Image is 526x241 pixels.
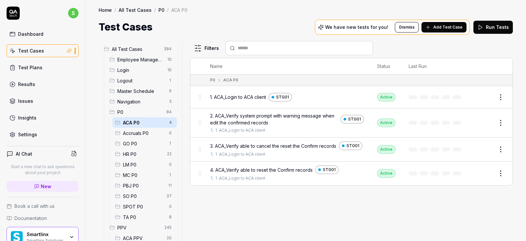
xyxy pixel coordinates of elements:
a: All Test Cases [119,7,152,13]
span: STG01 [347,143,359,149]
div: Active [377,169,395,178]
span: PBJ P0 [123,182,164,189]
span: Master Schedule [117,88,165,95]
tr: 3. ACA_Verify able to cancel the reset the Confirm recordsSTG011. ACA_Login to ACA clientActive [190,138,513,162]
th: Name [203,58,371,75]
div: Drag to reorderACA P04 [112,117,177,128]
span: 3. ACA_Verify able to cancel the reset the Confirm records [210,142,336,149]
a: P0 [158,7,164,13]
div: Test Plans [18,64,42,71]
span: 1. ACA_Login to ACA client [210,94,266,100]
button: Run Tests [473,21,513,34]
a: Dashboard [7,28,79,40]
a: STG01 [341,115,364,123]
span: New [41,183,51,190]
span: STG01 [323,167,336,173]
h1: Test Cases [99,20,153,34]
span: SPOT P0 [123,203,165,210]
div: Drag to reorderP084 [107,107,177,117]
a: Documentation [7,215,79,222]
tr: 1. ACA_Login to ACA clientSTG01Active [190,86,513,108]
a: Settings [7,128,79,141]
a: STG01 [339,142,362,150]
div: ACA P0 [171,7,187,13]
p: We have new tests for you! [325,25,388,30]
span: 245 [162,224,174,231]
div: Active [377,93,395,101]
div: Results [18,81,35,88]
div: Active [377,145,395,154]
div: Drag to reorderMaster Schedule9 [107,86,177,96]
a: Home [99,7,112,13]
span: Documentation [14,215,47,222]
div: Drag to reorderHR P022 [112,149,177,159]
a: 1. ACA_Login to ACA client [215,127,265,133]
span: 1 [166,171,174,179]
span: 384 [161,45,174,53]
span: 0 [166,129,174,137]
a: Results [7,78,79,91]
a: Test Plans [7,61,79,74]
div: Drag to reorderPPV245 [107,222,177,233]
span: 2. ACA_Verify system prompt with warning message when edit the confirmed records [210,112,338,126]
button: Filters [190,42,223,55]
div: Drag to reorderMC P01 [112,170,177,180]
span: 9 [166,87,174,95]
div: Issues [18,98,33,104]
p: Start a new chat to ask questions about your project [7,164,79,176]
tr: 4. ACA_Verify able to reset the Confirm recordsSTG011. ACA_Login to ACA clientActive [190,162,513,185]
span: 8 [166,213,174,221]
span: 1 [166,77,174,84]
span: PPV [117,224,160,231]
button: Add Test Case [421,22,466,33]
tr: 2. ACA_Verify system prompt with warning message when edit the confirmed recordsSTG011. ACA_Login... [190,108,513,138]
span: SO P0 [123,193,162,200]
button: s [68,7,79,20]
span: 3 [166,98,174,105]
span: 0 [166,203,174,210]
div: Settings [18,131,37,138]
span: Login [117,67,163,74]
span: MC P0 [123,172,165,179]
div: Drag to reorderSPOT P00 [112,201,177,212]
span: Accruals P0 [123,130,165,137]
a: STG01 [269,93,292,101]
a: 1. ACA_Login to ACA client [215,151,265,157]
h4: AI Chat [16,150,32,157]
span: ACA P0 [123,119,165,126]
div: Drag to reorderEmployee Management10 [107,54,177,65]
span: 1 [166,140,174,147]
span: 0 [166,161,174,168]
span: TA P0 [123,214,165,221]
div: Drag to reorderAccruals P00 [112,128,177,138]
a: STG01 [315,165,339,174]
div: Smartlinx [27,231,65,237]
div: ACA P0 [223,77,238,83]
th: Status [371,58,402,75]
span: Book a call with us [14,203,55,209]
div: P0 [210,77,215,83]
div: Active [377,119,395,127]
span: 84 [164,108,174,116]
span: Navigation [117,98,165,105]
div: Drag to reorderLogout1 [107,75,177,86]
span: Employee Management [117,56,163,63]
div: / [154,7,156,13]
div: / [167,7,169,13]
div: Drag to reorderLM P00 [112,159,177,170]
span: STG01 [276,94,289,100]
a: Book a call with us [7,203,79,209]
div: Drag to reorderNavigation3 [107,96,177,107]
div: Test Cases [18,47,44,54]
div: Drag to reorderPBJ P011 [112,180,177,191]
span: 4. ACA_Verify able to reset the Confirm records [210,166,313,173]
span: P0 [117,109,162,116]
span: 22 [164,150,174,158]
a: Issues [7,95,79,107]
a: New [7,181,79,192]
div: Drag to reorderLogin10 [107,65,177,75]
span: All Test Cases [112,46,160,53]
div: Dashboard [18,31,43,37]
div: / [114,7,116,13]
a: Test Cases [7,44,79,57]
